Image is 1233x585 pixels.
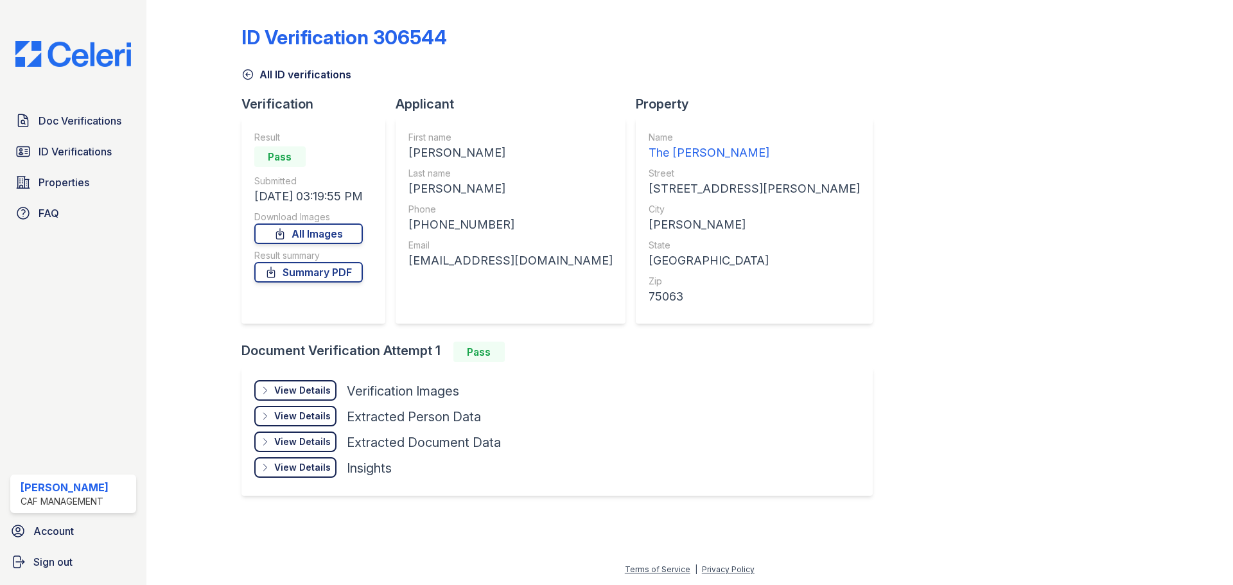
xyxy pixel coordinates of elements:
[408,131,613,144] div: First name
[649,252,860,270] div: [GEOGRAPHIC_DATA]
[254,131,363,144] div: Result
[649,131,860,162] a: Name The [PERSON_NAME]
[408,252,613,270] div: [EMAIL_ADDRESS][DOMAIN_NAME]
[39,113,121,128] span: Doc Verifications
[33,523,74,539] span: Account
[347,459,392,477] div: Insights
[347,382,459,400] div: Verification Images
[649,131,860,144] div: Name
[649,180,860,198] div: [STREET_ADDRESS][PERSON_NAME]
[254,188,363,205] div: [DATE] 03:19:55 PM
[625,564,690,574] a: Terms of Service
[649,275,860,288] div: Zip
[241,342,883,362] div: Document Verification Attempt 1
[408,180,613,198] div: [PERSON_NAME]
[274,461,331,474] div: View Details
[39,175,89,190] span: Properties
[254,223,363,244] a: All Images
[408,144,613,162] div: [PERSON_NAME]
[254,249,363,262] div: Result summary
[21,495,109,508] div: CAF Management
[347,433,501,451] div: Extracted Document Data
[649,167,860,180] div: Street
[347,408,481,426] div: Extracted Person Data
[10,139,136,164] a: ID Verifications
[274,384,331,397] div: View Details
[636,95,883,113] div: Property
[10,200,136,226] a: FAQ
[5,549,141,575] a: Sign out
[649,216,860,234] div: [PERSON_NAME]
[396,95,636,113] div: Applicant
[254,262,363,283] a: Summary PDF
[254,146,306,167] div: Pass
[5,518,141,544] a: Account
[408,216,613,234] div: [PHONE_NUMBER]
[241,67,351,82] a: All ID verifications
[10,170,136,195] a: Properties
[453,342,505,362] div: Pass
[254,175,363,188] div: Submitted
[408,239,613,252] div: Email
[649,239,860,252] div: State
[408,167,613,180] div: Last name
[649,144,860,162] div: The [PERSON_NAME]
[274,410,331,423] div: View Details
[10,108,136,134] a: Doc Verifications
[702,564,755,574] a: Privacy Policy
[33,554,73,570] span: Sign out
[5,41,141,67] img: CE_Logo_Blue-a8612792a0a2168367f1c8372b55b34899dd931a85d93a1a3d3e32e68fde9ad4.png
[274,435,331,448] div: View Details
[39,205,59,221] span: FAQ
[241,26,447,49] div: ID Verification 306544
[649,203,860,216] div: City
[39,144,112,159] span: ID Verifications
[241,95,396,113] div: Verification
[695,564,697,574] div: |
[21,480,109,495] div: [PERSON_NAME]
[408,203,613,216] div: Phone
[649,288,860,306] div: 75063
[254,211,363,223] div: Download Images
